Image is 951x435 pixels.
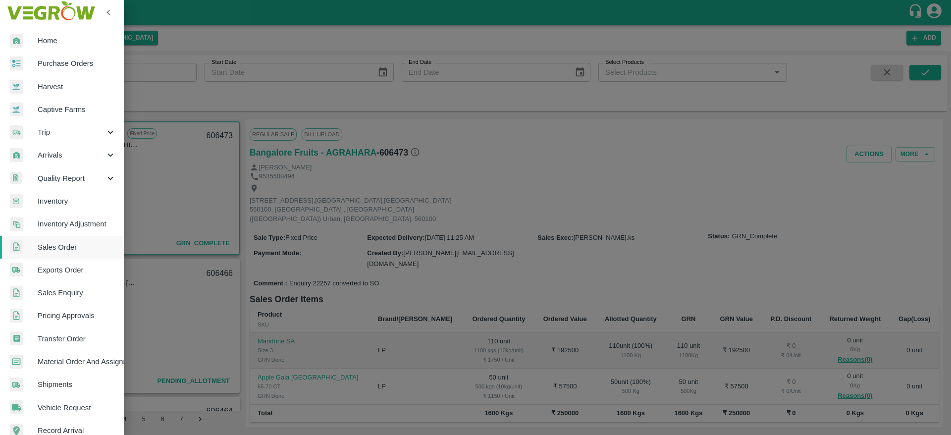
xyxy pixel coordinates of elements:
[10,34,23,48] img: whArrival
[10,331,23,346] img: whTransfer
[10,240,23,254] img: sales
[10,79,23,94] img: harvest
[10,148,23,163] img: whArrival
[38,218,116,229] span: Inventory Adjustment
[38,127,105,138] span: Trip
[10,309,23,323] img: sales
[10,217,23,231] img: inventory
[38,150,105,161] span: Arrivals
[10,172,22,184] img: qualityReport
[38,35,116,46] span: Home
[10,355,23,369] img: centralMaterial
[38,287,116,298] span: Sales Enquiry
[10,263,23,277] img: shipments
[38,402,116,413] span: Vehicle Request
[38,196,116,207] span: Inventory
[10,125,23,140] img: delivery
[38,58,116,69] span: Purchase Orders
[38,173,105,184] span: Quality Report
[38,81,116,92] span: Harvest
[38,379,116,390] span: Shipments
[38,242,116,253] span: Sales Order
[10,378,23,392] img: shipments
[38,310,116,321] span: Pricing Approvals
[10,286,23,300] img: sales
[10,400,23,415] img: vehicle
[38,356,116,367] span: Material Order And Assignment
[38,104,116,115] span: Captive Farms
[10,102,23,117] img: harvest
[38,333,116,344] span: Transfer Order
[10,194,23,209] img: whInventory
[38,265,116,275] span: Exports Order
[10,56,23,71] img: reciept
